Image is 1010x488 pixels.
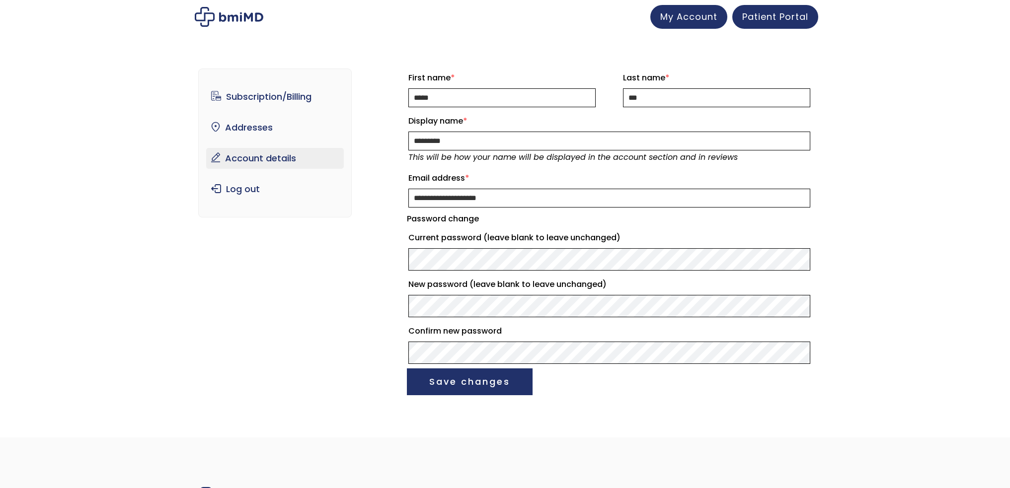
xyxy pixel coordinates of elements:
[732,5,818,29] a: Patient Portal
[408,151,738,163] em: This will be how your name will be displayed in the account section and in reviews
[408,230,810,246] label: Current password (leave blank to leave unchanged)
[660,10,717,23] span: My Account
[206,179,344,200] a: Log out
[408,70,596,86] label: First name
[408,323,810,339] label: Confirm new password
[206,86,344,107] a: Subscription/Billing
[623,70,810,86] label: Last name
[408,113,810,129] label: Display name
[198,69,352,217] nav: Account pages
[407,212,479,226] legend: Password change
[742,10,808,23] span: Patient Portal
[206,117,344,138] a: Addresses
[408,277,810,292] label: New password (leave blank to leave unchanged)
[407,368,533,395] button: Save changes
[650,5,727,29] a: My Account
[408,170,810,186] label: Email address
[195,7,263,27] img: My account
[206,148,344,169] a: Account details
